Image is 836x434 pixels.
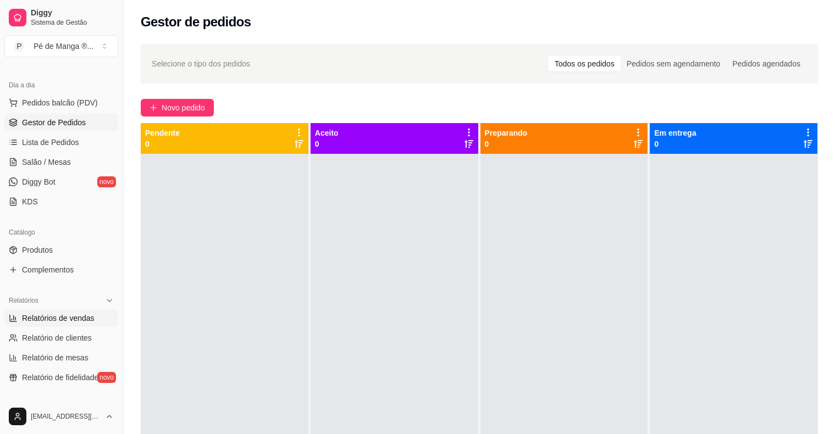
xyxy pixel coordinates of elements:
a: Produtos [4,241,118,259]
a: Relatório de mesas [4,349,118,366]
span: [EMAIL_ADDRESS][DOMAIN_NAME] [31,412,101,421]
span: plus [150,104,157,112]
a: Relatório de fidelidadenovo [4,369,118,386]
span: Relatório de clientes [22,332,92,343]
span: KDS [22,196,38,207]
div: Pedidos sem agendamento [621,56,726,71]
a: Gestor de Pedidos [4,114,118,131]
span: Relatórios [9,296,38,305]
span: P [14,41,25,52]
button: Select a team [4,35,118,57]
span: Novo pedido [162,102,205,114]
p: 0 [145,138,180,149]
div: Pedidos agendados [726,56,806,71]
a: KDS [4,193,118,210]
span: Relatório de fidelidade [22,372,98,383]
button: Novo pedido [141,99,214,116]
a: DiggySistema de Gestão [4,4,118,31]
a: Complementos [4,261,118,279]
a: Diggy Botnovo [4,173,118,191]
p: Aceito [315,127,339,138]
p: Em entrega [654,127,696,138]
span: Pedidos balcão (PDV) [22,97,98,108]
span: Relatório de mesas [22,352,88,363]
p: Pendente [145,127,180,138]
div: Catálogo [4,224,118,241]
p: 0 [485,138,528,149]
span: Salão / Mesas [22,157,71,168]
a: Relatório de clientes [4,329,118,347]
p: Preparando [485,127,528,138]
h2: Gestor de pedidos [141,13,251,31]
div: Pé de Manga ® ... [34,41,93,52]
p: 0 [654,138,696,149]
span: Sistema de Gestão [31,18,114,27]
span: Complementos [22,264,74,275]
span: Selecione o tipo dos pedidos [152,58,250,70]
p: 0 [315,138,339,149]
span: Diggy Bot [22,176,56,187]
button: [EMAIL_ADDRESS][DOMAIN_NAME] [4,403,118,430]
a: Relatórios de vendas [4,309,118,327]
span: Lista de Pedidos [22,137,79,148]
span: Gestor de Pedidos [22,117,86,128]
button: Pedidos balcão (PDV) [4,94,118,112]
a: Salão / Mesas [4,153,118,171]
span: Relatórios de vendas [22,313,95,324]
a: Lista de Pedidos [4,133,118,151]
div: Todos os pedidos [549,56,621,71]
span: Produtos [22,244,53,255]
span: Diggy [31,8,114,18]
div: Dia a dia [4,76,118,94]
